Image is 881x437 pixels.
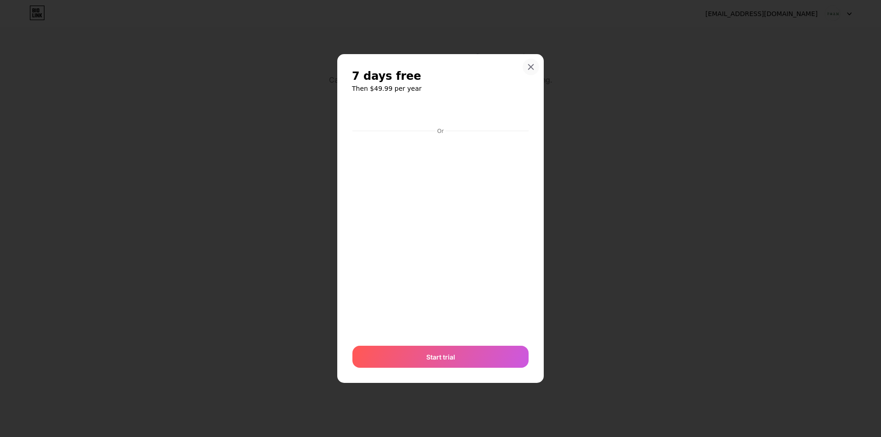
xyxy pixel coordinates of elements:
[435,127,446,135] div: Or
[426,352,455,362] span: Start trial
[351,136,530,337] iframe: Secure payment input frame
[352,69,421,83] span: 7 days free
[352,84,529,93] h6: Then $49.99 per year
[352,103,529,125] iframe: Secure payment button frame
